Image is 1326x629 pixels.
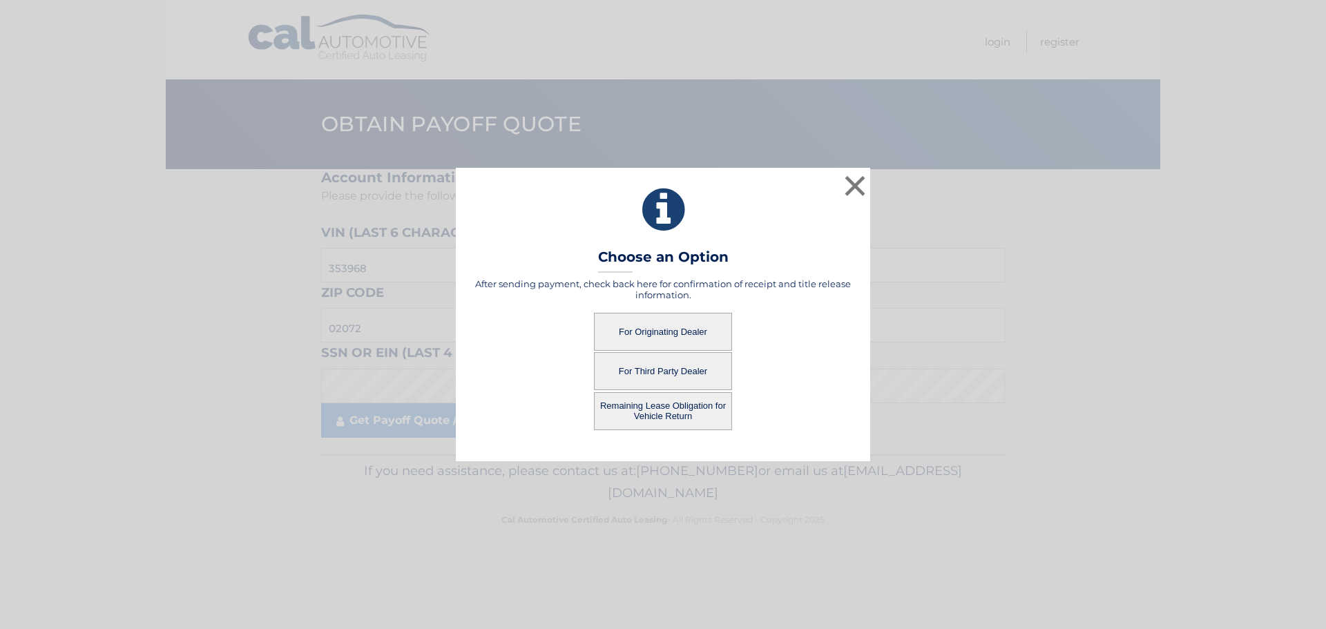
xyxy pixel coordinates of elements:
button: Remaining Lease Obligation for Vehicle Return [594,392,732,430]
button: For Third Party Dealer [594,352,732,390]
button: For Originating Dealer [594,313,732,351]
button: × [841,172,869,200]
h3: Choose an Option [598,249,729,273]
h5: After sending payment, check back here for confirmation of receipt and title release information. [473,278,853,300]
